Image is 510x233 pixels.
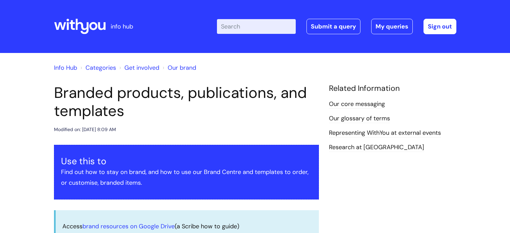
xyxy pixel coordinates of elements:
h1: Branded products, publications, and templates [54,84,319,120]
li: Solution home [79,62,116,73]
input: Search [217,19,296,34]
a: Submit a query [306,19,360,34]
a: Get involved [124,64,159,72]
h4: Related Information [329,84,456,93]
a: Info Hub [54,64,77,72]
a: My queries [371,19,413,34]
a: Research at [GEOGRAPHIC_DATA] [329,143,424,152]
h3: Use this to [61,156,312,167]
li: Our brand [161,62,196,73]
p: Access (a Scribe how to guide) [62,221,312,232]
p: Find out how to stay on brand, and how to use our Brand Centre and templates to order, or customi... [61,167,312,188]
a: Our brand [168,64,196,72]
a: brand resources on Google Drive [82,222,175,230]
a: Our core messaging [329,100,385,109]
a: Categories [86,64,116,72]
div: Modified on: [DATE] 8:09 AM [54,125,116,134]
div: | - [217,19,456,34]
a: Our glossary of terms [329,114,390,123]
p: info hub [111,21,133,32]
a: Sign out [423,19,456,34]
li: Get involved [118,62,159,73]
a: Representing WithYou at external events [329,129,441,137]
